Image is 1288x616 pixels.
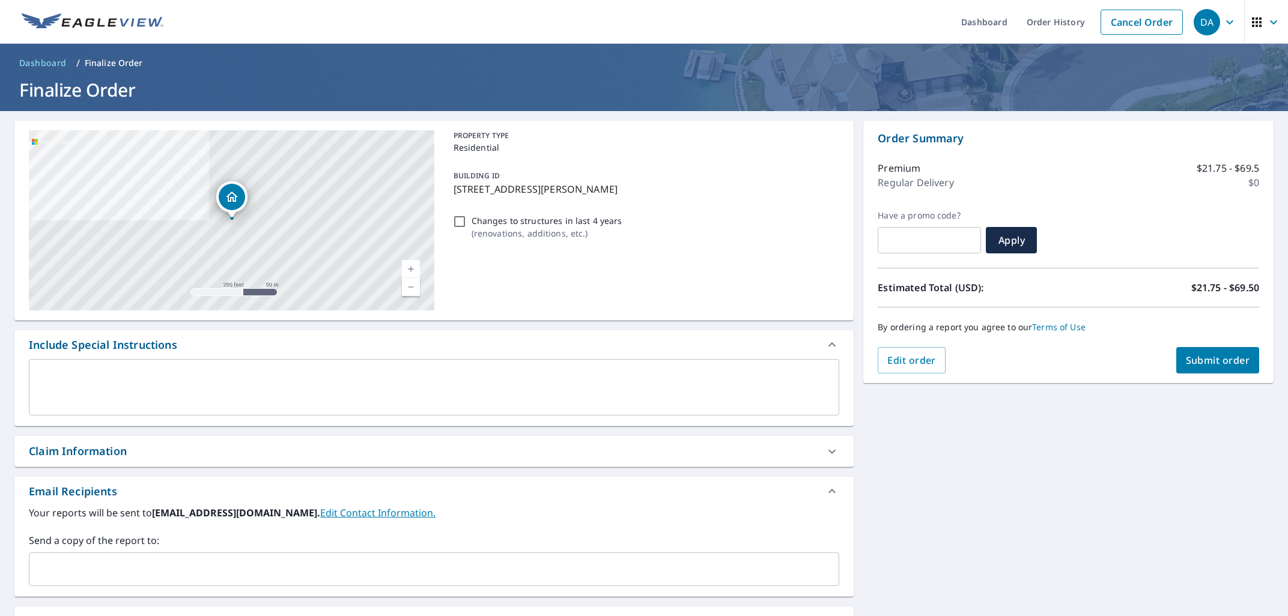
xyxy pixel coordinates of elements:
[1186,354,1250,367] span: Submit order
[29,483,117,500] div: Email Recipients
[320,506,436,519] a: EditContactInfo
[1032,321,1086,333] a: Terms of Use
[29,506,839,520] label: Your reports will be sent to
[152,506,320,519] b: [EMAIL_ADDRESS][DOMAIN_NAME].
[22,13,163,31] img: EV Logo
[878,210,981,221] label: Have a promo code?
[1176,347,1260,373] button: Submit order
[472,214,622,227] p: Changes to structures in last 4 years
[1101,10,1183,35] a: Cancel Order
[1191,280,1259,295] p: $21.75 - $69.50
[878,322,1259,333] p: By ordering a report you agree to our
[454,141,835,154] p: Residential
[14,77,1274,102] h1: Finalize Order
[1248,175,1259,190] p: $0
[76,56,80,70] li: /
[29,337,177,353] div: Include Special Instructions
[472,227,622,240] p: ( renovations, additions, etc. )
[887,354,936,367] span: Edit order
[454,182,835,196] p: [STREET_ADDRESS][PERSON_NAME]
[1194,9,1220,35] div: DA
[454,130,835,141] p: PROPERTY TYPE
[454,171,500,181] p: BUILDING ID
[878,347,946,373] button: Edit order
[986,227,1037,253] button: Apply
[19,57,67,69] span: Dashboard
[878,161,920,175] p: Premium
[14,53,71,73] a: Dashboard
[402,278,420,296] a: Current Level 17, Zoom Out
[14,477,854,506] div: Email Recipients
[29,443,127,459] div: Claim Information
[85,57,143,69] p: Finalize Order
[216,181,248,219] div: Dropped pin, building 1, Residential property, 5755 Elliott Dr Sylvania, OH 43560
[14,436,854,467] div: Claim Information
[878,280,1068,295] p: Estimated Total (USD):
[14,53,1274,73] nav: breadcrumb
[995,234,1027,247] span: Apply
[878,130,1259,146] p: Order Summary
[14,330,854,359] div: Include Special Instructions
[1197,161,1259,175] p: $21.75 - $69.5
[878,175,953,190] p: Regular Delivery
[402,260,420,278] a: Current Level 17, Zoom In
[29,533,839,548] label: Send a copy of the report to:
